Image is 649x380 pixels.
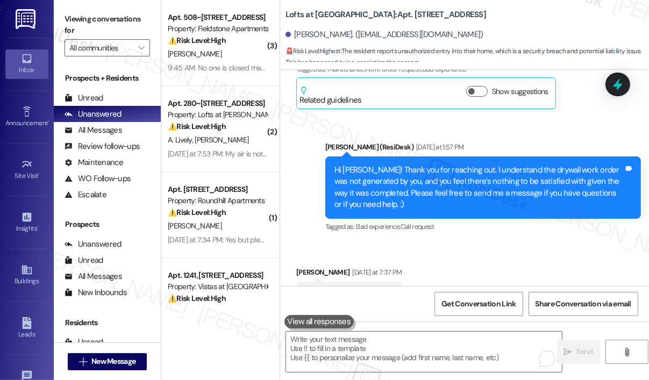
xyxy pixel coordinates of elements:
span: Share Conversation via email [536,298,631,310]
div: [DATE] at 7:53 PM: My air is not working . Is there anyone who can come tonight to fix it [168,149,435,159]
i:  [138,44,144,52]
a: Insights • [5,208,48,237]
button: Share Conversation via email [529,292,638,316]
div: Review follow-ups [65,141,140,152]
div: WO Follow-ups [65,173,131,184]
span: [PERSON_NAME] [168,49,222,59]
div: Unanswered [65,239,122,250]
div: Apt. [STREET_ADDRESS] [168,184,267,195]
div: Unanswered [65,109,122,120]
div: Property: Vistas at [GEOGRAPHIC_DATA] [168,281,267,292]
span: Bad experience , [356,222,400,231]
span: [PERSON_NAME] [168,221,222,231]
span: • [39,170,40,178]
div: Prospects [54,219,161,230]
textarea: To enrich screen reader interactions, please activate Accessibility in Grammarly extension settings [286,332,562,372]
div: All Messages [65,271,122,282]
a: Leads [5,314,48,343]
input: All communities [69,39,133,56]
i:  [79,357,87,366]
div: Unread [65,255,103,266]
div: Apt. 508~[STREET_ADDRESS] [168,12,267,23]
div: Property: Lofts at [PERSON_NAME][GEOGRAPHIC_DATA] [168,109,267,120]
a: Buildings [5,261,48,290]
span: New Message [91,356,135,367]
strong: ⚠️ Risk Level: High [168,35,226,45]
div: [DATE] at 7:37 PM [350,267,402,278]
div: Unread [65,336,103,348]
div: Unread [65,92,103,104]
div: Apt. 1241, [STREET_ADDRESS] [168,270,267,281]
div: 9:45 AM: No one is closed maybe Ai should be updated [168,63,343,73]
div: [PERSON_NAME]. ([EMAIL_ADDRESS][DOMAIN_NAME]) [286,29,483,40]
strong: ⚠️ Risk Level: High [168,293,226,303]
span: Send [576,346,593,357]
div: Property: Roundhill Apartments [168,195,267,206]
i:  [623,348,631,356]
span: Get Conversation Link [441,298,516,310]
div: Apt. 280~[STREET_ADDRESS] [168,98,267,109]
div: [PERSON_NAME] (ResiDesk) [325,141,641,156]
span: • [37,223,39,231]
i:  [564,348,572,356]
b: Lofts at [GEOGRAPHIC_DATA]: Apt. [STREET_ADDRESS] [286,9,486,20]
div: Maintenance [65,157,124,168]
span: [PERSON_NAME] [195,135,248,145]
strong: ⚠️ Risk Level: High [168,207,226,217]
span: Call request [401,222,434,231]
button: Get Conversation Link [434,292,523,316]
span: A. Lively [168,135,195,145]
span: : The resident reports unauthorized entry into their home, which is a security breach and potenti... [286,46,649,69]
div: New Inbounds [65,287,127,298]
a: Inbox [5,49,48,78]
strong: ⚠️ Risk Level: High [168,121,226,131]
div: [DATE] at 7:34 PM: Yes but please let me know ahead of time so I can make sure my dog is in the k... [168,235,628,245]
a: Site Visit • [5,155,48,184]
div: All Messages [65,125,122,136]
div: Residents [54,317,161,328]
label: Show suggestions [492,86,548,97]
div: Prospects + Residents [54,73,161,84]
strong: 🚨 Risk Level: Highest [286,47,341,55]
button: Send [557,340,600,364]
div: Hi [PERSON_NAME]! Thank you for reaching out. I understand the drywall work order was not generat... [334,164,624,211]
label: Viewing conversations for [65,11,150,39]
div: [DATE] at 1:57 PM [413,141,464,153]
img: ResiDesk Logo [16,9,38,29]
div: [PERSON_NAME] [296,267,402,282]
div: Related guidelines [299,86,362,106]
div: Escalate [65,189,106,200]
div: Tagged as: [325,219,641,234]
span: • [48,118,49,125]
button: New Message [68,353,147,370]
div: Property: Fieldstone Apartments [168,23,267,34]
